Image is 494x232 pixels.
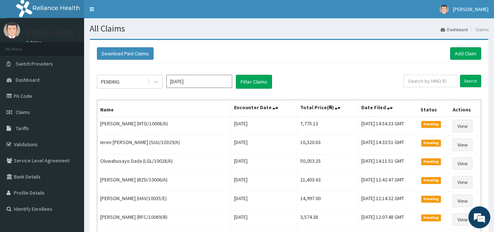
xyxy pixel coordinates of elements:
span: Pending [421,214,441,221]
td: 10,320.63 [297,136,358,154]
span: Pending [421,177,441,184]
td: [PERSON_NAME] (RFC/10069/B) [97,210,231,229]
a: View [453,157,472,170]
td: [DATE] 12:14:32 GMT [358,192,417,210]
button: Download Paid Claims [97,47,154,60]
li: Claims [468,26,489,33]
input: Select Month and Year [166,75,232,88]
span: Tariffs [16,125,29,132]
td: [DATE] [231,173,297,192]
td: [DATE] 12:42:47 GMT [358,173,417,192]
span: Pending [421,158,441,165]
td: [PERSON_NAME] (HAV/10035/E) [97,192,231,210]
th: Total Price(₦) [297,100,358,117]
input: Search by HMO ID [403,75,457,87]
td: 21,403.63 [297,173,358,192]
span: Dashboard [16,77,39,83]
td: [DATE] 14:11:51 GMT [358,154,417,173]
p: [PERSON_NAME] [26,30,73,36]
img: User Image [4,22,20,38]
a: View [453,195,472,207]
span: Pending [421,196,441,202]
td: [PERSON_NAME] (BZD/10006/A) [97,173,231,192]
td: 50,053.25 [297,154,358,173]
td: 3,574.38 [297,210,358,229]
th: Date Filed [358,100,417,117]
a: Add Claim [450,47,481,60]
h1: All Claims [90,24,489,33]
td: 14,997.00 [297,192,358,210]
td: [DATE] [231,154,297,173]
span: Pending [421,140,441,146]
td: Oluwabusayo Dada (LGL/10028/A) [97,154,231,173]
input: Search [460,75,481,87]
a: Dashboard [441,26,468,33]
span: Switch Providers [16,60,53,67]
span: [PERSON_NAME] [453,6,489,12]
td: [DATE] 14:33:51 GMT [358,136,417,154]
img: User Image [440,5,449,14]
th: Name [97,100,231,117]
th: Encounter Date [231,100,297,117]
span: Pending [421,121,441,128]
td: [DATE] 12:07:48 GMT [358,210,417,229]
td: Ieren [PERSON_NAME] (SUU/10329/A) [97,136,231,154]
a: View [453,176,472,188]
td: [DATE] [231,136,297,154]
a: View [453,139,472,151]
div: PENDING [101,78,120,85]
td: [PERSON_NAME] (NTO/10008/A) [97,117,231,136]
td: 7,775.13 [297,117,358,136]
td: [DATE] [231,192,297,210]
button: Filter Claims [236,75,272,89]
span: Claims [16,109,30,115]
th: Status [417,100,450,117]
a: View [453,120,472,132]
a: View [453,213,472,226]
td: [DATE] [231,210,297,229]
td: [DATE] [231,117,297,136]
td: [DATE] 14:54:33 GMT [358,117,417,136]
a: Online [26,40,43,45]
th: Actions [450,100,481,117]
